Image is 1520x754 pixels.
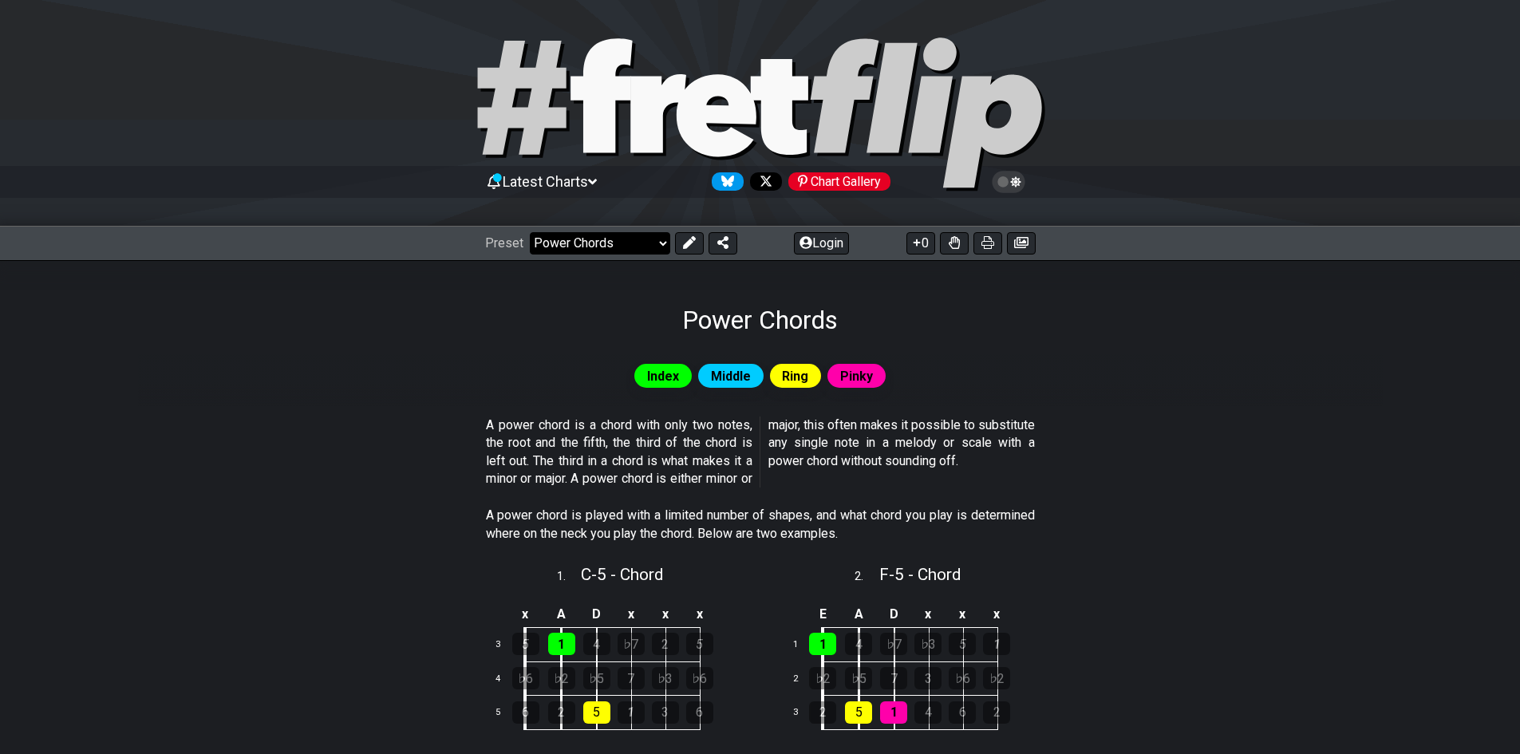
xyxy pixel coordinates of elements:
[1007,232,1036,255] button: Create image
[682,305,838,335] h1: Power Chords
[744,172,782,191] a: Follow #fretflip at X
[530,232,670,255] select: Preset
[548,633,575,655] div: 1
[487,696,525,730] td: 5
[983,667,1010,689] div: ♭2
[880,701,907,724] div: 1
[581,565,663,584] span: C - 5 - Chord
[914,701,942,724] div: 4
[583,667,610,689] div: ♭5
[682,602,717,628] td: x
[845,667,872,689] div: ♭5
[784,696,822,730] td: 3
[784,628,822,662] td: 1
[618,667,645,689] div: 7
[486,507,1035,543] p: A power chord is played with a limited number of shapes, and what chord you play is determined wh...
[983,701,1010,724] div: 2
[579,602,614,628] td: D
[618,701,645,724] div: 1
[840,365,873,388] span: Pinky
[487,628,525,662] td: 3
[809,701,836,724] div: 2
[906,232,935,255] button: 0
[841,602,877,628] td: A
[788,172,890,191] div: Chart Gallery
[507,602,544,628] td: x
[784,661,822,696] td: 2
[880,633,907,655] div: ♭7
[949,701,976,724] div: 6
[583,701,610,724] div: 5
[486,416,1035,488] p: A power chord is a chord with only two notes, the root and the fifth, the third of the chord is l...
[911,602,946,628] td: x
[711,365,751,388] span: Middle
[794,232,849,255] button: Login
[983,633,1010,655] div: 1
[686,701,713,724] div: 6
[652,633,679,655] div: 2
[652,667,679,689] div: ♭3
[543,602,579,628] td: A
[618,633,645,655] div: ♭7
[648,602,682,628] td: x
[503,173,588,190] span: Latest Charts
[845,633,872,655] div: 4
[512,667,539,689] div: ♭6
[914,667,942,689] div: 3
[548,701,575,724] div: 2
[652,701,679,724] div: 3
[557,568,581,586] span: 1 .
[614,602,648,628] td: x
[845,701,872,724] div: 5
[705,172,744,191] a: Follow #fretflip at Bluesky
[876,602,911,628] td: D
[809,667,836,689] div: ♭2
[709,232,737,255] button: Share Preset
[809,633,836,655] div: 1
[512,701,539,724] div: 6
[686,667,713,689] div: ♭6
[880,667,907,689] div: 7
[487,661,525,696] td: 4
[548,667,575,689] div: ♭2
[485,235,523,251] span: Preset
[980,602,1014,628] td: x
[782,172,890,191] a: #fretflip at Pinterest
[804,602,841,628] td: E
[946,602,980,628] td: x
[647,365,679,388] span: Index
[1000,175,1018,189] span: Toggle light / dark theme
[782,365,808,388] span: Ring
[675,232,704,255] button: Edit Preset
[686,633,713,655] div: 5
[512,633,539,655] div: 5
[583,633,610,655] div: 4
[973,232,1002,255] button: Print
[855,568,878,586] span: 2 .
[949,667,976,689] div: ♭6
[879,565,961,584] span: F - 5 - Chord
[940,232,969,255] button: Toggle Dexterity for all fretkits
[914,633,942,655] div: ♭3
[949,633,976,655] div: 5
